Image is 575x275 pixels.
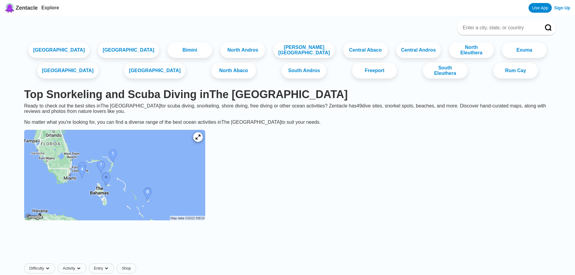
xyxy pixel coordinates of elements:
[423,63,468,78] a: South Eleuthera
[29,266,44,271] span: Difficulty
[554,5,570,10] a: Sign Up
[28,42,90,58] a: [GEOGRAPHIC_DATA]
[5,3,14,13] img: Zentacle logo
[94,266,103,271] span: Entry
[462,25,536,31] input: Enter a city, state, or country
[352,63,397,78] a: Freeport
[273,42,335,58] a: [PERSON_NAME][GEOGRAPHIC_DATA]
[141,231,434,258] iframe: Advertisement
[493,63,538,78] a: Rum Cay
[104,266,109,271] img: dropdown caret
[124,63,185,78] a: [GEOGRAPHIC_DATA]
[58,263,89,273] button: Activitydropdown caret
[117,263,136,273] a: Shop
[76,266,81,271] img: dropdown caret
[529,3,552,13] a: Use App
[41,5,59,10] a: Explore
[220,42,265,58] a: North Andros
[24,263,58,273] button: Difficultydropdown caret
[396,42,441,58] a: Central Andros
[343,42,388,58] a: Central Abaco
[19,125,210,226] a: The Bahamas dive site map
[89,263,117,273] button: Entrydropdown caret
[24,88,551,101] h1: Top Snorkeling and Scuba Diving in The [GEOGRAPHIC_DATA]
[16,5,38,11] span: Zentacle
[37,63,98,78] a: [GEOGRAPHIC_DATA]
[502,42,547,58] a: Exuma
[24,130,205,220] img: The Bahamas dive site map
[282,63,326,78] a: South Andros
[63,266,75,271] span: Activity
[211,63,256,78] a: North Abaco
[98,42,159,58] a: [GEOGRAPHIC_DATA]
[449,42,494,58] a: North Eleuthera
[168,42,212,58] a: Bimini
[19,103,556,125] div: Ready to check out the best sites in The [GEOGRAPHIC_DATA] for scuba diving, snorkeling, shore di...
[45,266,50,271] img: dropdown caret
[5,3,38,13] a: Zentacle logoZentacle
